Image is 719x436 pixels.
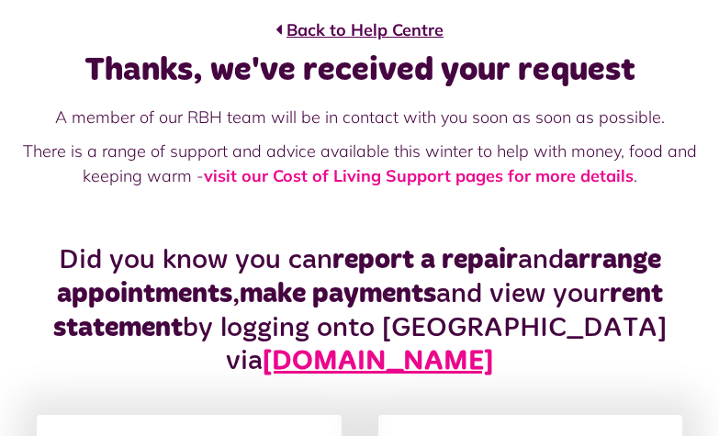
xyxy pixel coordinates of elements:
[263,348,493,375] a: [DOMAIN_NAME]
[240,280,436,307] strong: make payments
[18,243,701,378] h2: Did you know you can and , and view your by logging onto [GEOGRAPHIC_DATA] via
[18,51,701,91] h1: Thanks, we've received your request
[275,17,444,42] a: Back to Help Centre
[332,246,518,274] strong: report a repair
[18,105,701,129] p: A member of our RBH team will be in contact with you soon as soon as possible.
[18,139,701,188] p: There is a range of support and advice available this winter to help with money, food and keeping...
[204,165,634,186] a: visit our Cost of Living Support pages for more details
